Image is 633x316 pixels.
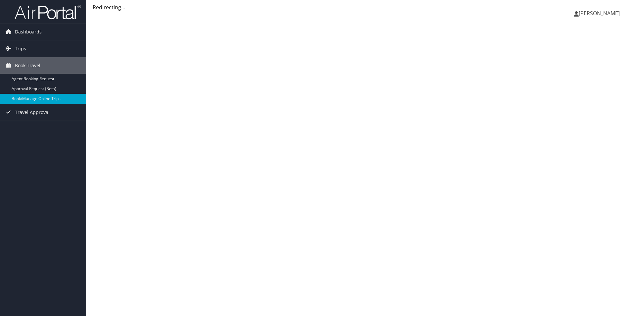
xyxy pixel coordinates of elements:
[574,3,626,23] a: [PERSON_NAME]
[579,10,620,17] span: [PERSON_NAME]
[93,3,626,11] div: Redirecting...
[15,57,40,74] span: Book Travel
[15,104,50,121] span: Travel Approval
[15,4,81,20] img: airportal-logo.png
[15,24,42,40] span: Dashboards
[15,40,26,57] span: Trips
